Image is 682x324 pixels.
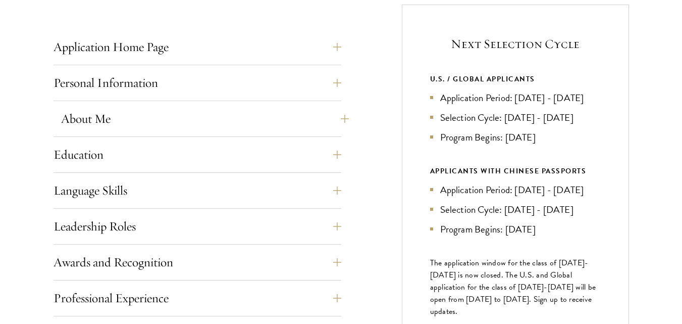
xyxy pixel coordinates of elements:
[54,143,341,167] button: Education
[54,71,341,95] button: Personal Information
[54,250,341,274] button: Awards and Recognition
[54,214,341,239] button: Leadership Roles
[430,257,596,317] span: The application window for the class of [DATE]-[DATE] is now closed. The U.S. and Global applicat...
[430,182,601,197] li: Application Period: [DATE] - [DATE]
[430,130,601,145] li: Program Begins: [DATE]
[54,35,341,59] button: Application Home Page
[430,90,601,105] li: Application Period: [DATE] - [DATE]
[430,35,601,53] h5: Next Selection Cycle
[61,107,349,131] button: About Me
[430,222,601,237] li: Program Begins: [DATE]
[430,202,601,217] li: Selection Cycle: [DATE] - [DATE]
[54,178,341,203] button: Language Skills
[54,286,341,310] button: Professional Experience
[430,110,601,125] li: Selection Cycle: [DATE] - [DATE]
[430,73,601,85] div: U.S. / GLOBAL APPLICANTS
[430,165,601,177] div: APPLICANTS WITH CHINESE PASSPORTS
